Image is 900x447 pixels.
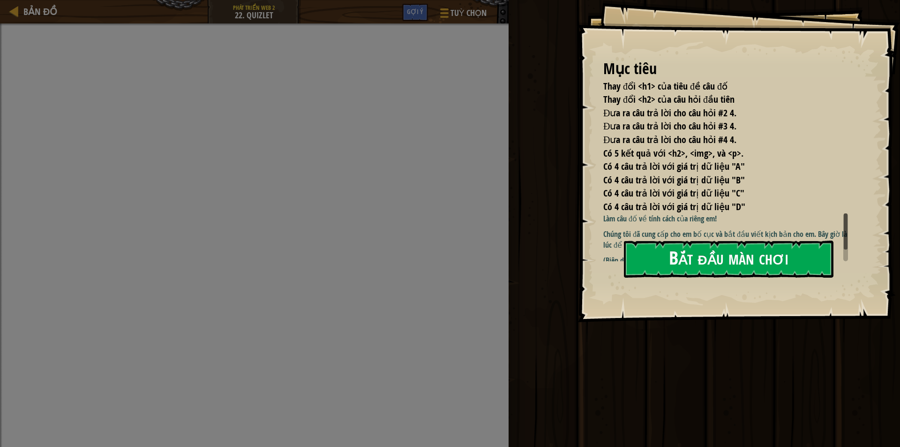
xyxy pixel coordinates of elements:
[603,160,745,173] span: Có 4 câu trả lời với giá trị dữ liệu "A"
[592,80,846,93] li: Thay đổi <h1> của tiêu đề câu đố
[23,5,57,18] span: Bản đồ
[603,255,855,266] p: (Biên dịch bởi Galaxy Education)
[603,174,745,186] span: Có 4 câu trả lời với giá trị dữ liệu "B"
[19,5,57,18] a: Bản đồ
[603,106,736,119] span: Đưa ra câu trả lời cho câu hỏi #2 4.
[603,147,743,159] span: Có 5 kết quả với <h2>, <img>, và <p>.
[592,133,846,147] li: Đưa ra câu trả lời cho câu hỏi #4 4.
[603,133,736,146] span: Đưa ra câu trả lời cho câu hỏi #4 4.
[592,106,846,120] li: Đưa ra câu trả lời cho câu hỏi #2 4.
[592,200,846,214] li: Có 4 câu trả lời với giá trị dữ liệu "D"
[592,174,846,187] li: Có 4 câu trả lời với giá trị dữ liệu "B"
[603,93,735,106] span: Thay đổi <h2> của câu hỏi đầu tiên
[433,4,492,26] button: Tuỳ chọn
[407,7,423,16] span: Gợi ý
[592,160,846,174] li: Có 4 câu trả lời với giá trị dữ liệu "A"
[450,7,487,19] span: Tuỳ chọn
[592,93,846,106] li: Thay đổi <h2> của câu hỏi đầu tiên
[603,229,855,250] p: Chúng tôi đã cung cấp cho em bố cục và bắt đầu viết kịch bản cho em. Bây giờ là lúc để em hoàn th...
[603,200,745,213] span: Có 4 câu trả lời với giá trị dữ liệu "D"
[603,120,736,132] span: Đưa ra câu trả lời cho câu hỏi #3 4.
[592,187,846,200] li: Có 4 câu trả lời với giá trị dữ liệu "C"
[624,241,833,278] button: Bắt đầu màn chơi
[603,187,744,199] span: Có 4 câu trả lời với giá trị dữ liệu "C"
[603,58,848,80] div: Mục tiêu
[592,120,846,133] li: Đưa ra câu trả lời cho câu hỏi #3 4.
[603,213,855,224] p: Làm câu đố về tính cách của riêng em!
[603,80,727,92] span: Thay đổi <h1> của tiêu đề câu đố
[592,147,846,160] li: Có 5 kết quả với <h2>, <img>, và <p>.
